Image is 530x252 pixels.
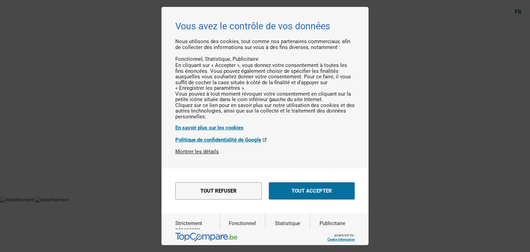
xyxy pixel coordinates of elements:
[161,168,369,213] div: menu
[175,182,262,200] button: Tout refuser
[229,220,256,251] label: Fonctionnel
[175,56,205,62] li: Fonctionnel
[175,39,355,148] div: Nous utilisons des cookies, tout comme nos partenaires commerciaux, afin de collecter des informa...
[175,125,355,131] a: En savoir plus sur les cookies
[175,148,219,155] button: Montrer les détails
[269,182,355,200] button: Tout accepter
[175,21,355,32] h2: Vous avez le contrôle de vos données
[205,56,233,62] li: Statistique
[175,220,220,251] label: Strictement nécessaire
[175,137,355,143] a: Politique de confidentialité de Google
[233,56,258,62] li: Publicitaire
[320,220,345,251] label: Publicitaire
[275,220,300,251] label: Statistique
